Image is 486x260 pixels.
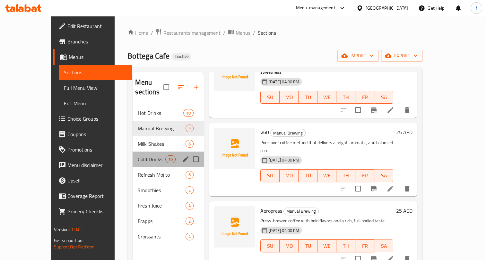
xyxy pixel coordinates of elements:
[186,234,193,240] span: 4
[138,217,186,225] span: Frapps
[260,127,269,137] span: V60
[358,93,372,102] span: FR
[53,49,132,65] a: Menus
[138,109,183,117] div: Hot Drinks
[228,29,250,37] a: Menus
[377,241,391,251] span: SA
[351,103,365,117] span: Select to update
[263,93,277,102] span: SU
[133,103,204,247] nav: Menu sections
[186,171,194,179] div: items
[181,154,190,164] button: edit
[54,225,70,234] span: Version:
[475,5,477,12] span: f
[271,129,305,137] span: Manual Brewing
[377,171,391,180] span: SA
[183,109,194,117] div: items
[64,69,127,76] span: Sections
[301,171,315,180] span: TU
[351,182,365,195] span: Select to update
[173,79,188,95] span: Sort sections
[280,239,299,252] button: MO
[301,241,315,251] span: TU
[266,157,302,163] span: [DATE] 04:00 PM
[165,155,176,163] div: items
[235,29,250,37] span: Menus
[374,169,393,182] button: SA
[377,93,391,102] span: SA
[284,208,318,215] span: Manual Brewing
[186,203,193,209] span: 4
[266,79,302,85] span: [DATE] 04:00 PM
[339,171,353,180] span: TH
[301,93,315,102] span: TU
[53,111,132,126] a: Choice Groups
[133,198,204,213] div: Fresh Juice4
[366,102,381,118] button: Branch-specific-item
[166,156,175,162] span: 10
[399,181,415,196] button: delete
[355,169,374,182] button: FR
[317,91,336,104] button: WE
[282,93,296,102] span: MO
[133,182,204,198] div: Smoothies2
[64,99,127,107] span: Edit Menu
[135,78,163,97] h2: Menu sections
[214,206,255,247] img: Aeropress
[151,29,153,37] li: /
[188,79,204,95] button: Add section
[337,50,378,62] button: import
[69,53,127,61] span: Menus
[374,91,393,104] button: SA
[320,241,334,251] span: WE
[133,136,204,152] div: Milk Shakes6
[67,146,127,153] span: Promotions
[280,91,299,104] button: MO
[186,125,193,132] span: 5
[133,229,204,244] div: Croissants4
[186,125,194,132] div: items
[339,93,353,102] span: TH
[257,29,276,37] span: Sections
[355,91,374,104] button: FR
[133,121,204,136] div: Manual Brewing5
[366,5,408,12] div: [GEOGRAPHIC_DATA]
[317,239,336,252] button: WE
[53,173,132,188] a: Upsell
[67,22,127,30] span: Edit Restaurant
[138,125,186,132] span: Manual Brewing
[299,169,317,182] button: TU
[138,155,165,163] span: Cold Drinks
[138,202,186,209] span: Fresh Juice
[186,186,194,194] div: items
[186,172,193,178] span: 6
[53,188,132,204] a: Coverage Report
[186,140,194,148] div: items
[339,241,353,251] span: TH
[366,181,381,196] button: Branch-specific-item
[138,233,186,240] div: Croissants
[260,239,280,252] button: SU
[59,65,132,80] a: Sections
[260,91,280,104] button: SU
[381,50,422,62] button: export
[67,115,127,123] span: Choice Groups
[53,142,132,157] a: Promotions
[138,171,186,179] div: Refresh Mojito
[358,171,372,180] span: FR
[127,29,148,37] a: Home
[67,38,127,45] span: Branches
[263,241,277,251] span: SU
[67,177,127,184] span: Upsell
[263,171,277,180] span: SU
[160,80,173,94] span: Select all sections
[186,141,193,147] span: 6
[282,171,296,180] span: MO
[133,213,204,229] div: Frapps2
[336,91,355,104] button: TH
[53,18,132,34] a: Edit Restaurant
[64,84,127,92] span: Full Menu View
[320,171,334,180] span: WE
[133,167,204,182] div: Refresh Mojito6
[138,186,186,194] div: Smoothies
